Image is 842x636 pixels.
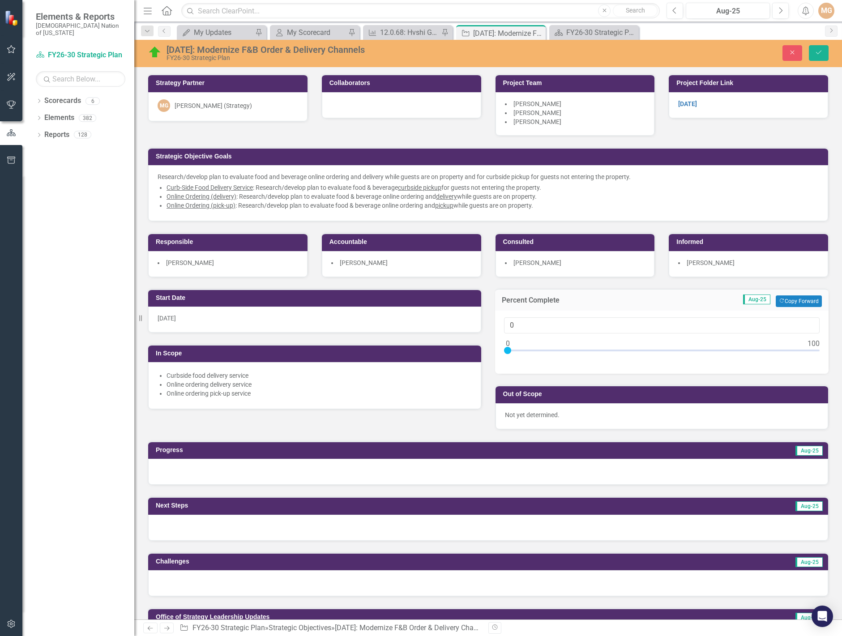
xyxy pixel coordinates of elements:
[566,27,637,38] div: FY26-30 Strategic Plan
[503,239,650,245] h3: Consulted
[79,114,96,122] div: 382
[551,27,637,38] a: FY26-30 Strategic Plan
[513,109,561,116] span: [PERSON_NAME]
[365,27,439,38] a: 12.0.68: Hvshi Gift Shop Inventory KPIs
[676,80,824,86] h3: Project Folder Link
[329,239,477,245] h3: Accountable
[167,192,819,201] li: : Research/develop plan to evaluate food & beverage online ordering and while guests are on prope...
[167,201,819,210] li: : Research/develop plan to evaluate food & beverage online ordering and while guests are on prope...
[156,80,303,86] h3: Strategy Partner
[158,99,170,112] div: MG
[380,27,439,38] div: 12.0.68: Hvshi Gift Shop Inventory KPIs
[156,447,483,453] h3: Progress
[795,557,823,567] span: Aug-25
[156,239,303,245] h3: Responsible
[795,613,823,623] span: Aug-25
[795,501,823,511] span: Aug-25
[167,371,472,380] li: Curbside food delivery service
[503,80,650,86] h3: Project Team
[340,259,388,266] span: [PERSON_NAME]
[36,50,125,60] a: FY26-30 Strategic Plan
[36,11,125,22] span: Elements & Reports
[676,239,824,245] h3: Informed
[689,6,767,17] div: Aug-25
[158,315,176,322] span: [DATE]
[167,389,472,398] li: Online ordering pick-up service
[503,391,824,397] h3: Out of Scope
[85,97,100,105] div: 6
[398,184,441,191] u: curbside pickup
[167,55,529,61] div: FY26-30 Strategic Plan
[179,27,253,38] a: My Updates
[156,558,518,565] h3: Challenges
[687,259,735,266] span: [PERSON_NAME]
[167,202,235,209] u: Online Ordering (pick-up)
[36,71,125,87] input: Search Below...
[156,350,477,357] h3: In Scope
[776,295,822,307] button: Copy Forward
[743,295,770,304] span: Aug-25
[180,623,481,633] div: » »
[818,3,834,19] button: MG
[36,22,125,37] small: [DEMOGRAPHIC_DATA] Nation of [US_STATE]
[613,4,658,17] button: Search
[175,101,252,110] div: [PERSON_NAME] (Strategy)
[74,131,91,139] div: 128
[167,380,472,389] li: Online ordering delivery service
[156,153,824,160] h3: Strategic Objective Goals
[795,446,823,456] span: Aug-25
[502,296,637,304] h3: Percent Complete
[167,193,236,200] u: Online Ordering (delivery)
[156,502,513,509] h3: Next Steps
[329,80,477,86] h3: Collaborators
[626,7,645,14] span: Search
[167,184,253,191] u: Curb-Side Food Delivery Service
[272,27,346,38] a: My Scorecard
[156,614,691,620] h3: Office of Strategy Leadership Updates
[181,3,660,19] input: Search ClearPoint...
[335,623,491,632] div: [DATE]: Modernize F&B Order & Delivery Channels
[287,27,346,38] div: My Scorecard
[435,202,453,209] u: pickup
[167,45,529,55] div: [DATE]: Modernize F&B Order & Delivery Channels
[473,28,543,39] div: [DATE]: Modernize F&B Order & Delivery Channels
[812,606,833,627] div: Open Intercom Messenger
[194,27,253,38] div: My Updates
[505,410,819,419] p: Not yet determined.
[4,10,20,26] img: ClearPoint Strategy
[513,100,561,107] span: [PERSON_NAME]
[44,113,74,123] a: Elements
[167,183,819,192] li: : Research/develop plan to evaluate food & beverage for guests not entering the property.
[192,623,265,632] a: FY26-30 Strategic Plan
[678,100,697,107] a: [DATE]
[513,259,561,266] span: [PERSON_NAME]
[44,130,69,140] a: Reports
[148,45,162,60] img: On Target
[44,96,81,106] a: Scorecards
[686,3,770,19] button: Aug-25
[513,118,561,125] span: [PERSON_NAME]
[269,623,331,632] a: Strategic Objectives
[156,295,477,301] h3: Start Date
[436,193,457,200] u: delivery
[166,259,214,266] span: [PERSON_NAME]
[158,172,819,181] p: Research/develop plan to evaluate food and beverage online ordering and delivery while guests are...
